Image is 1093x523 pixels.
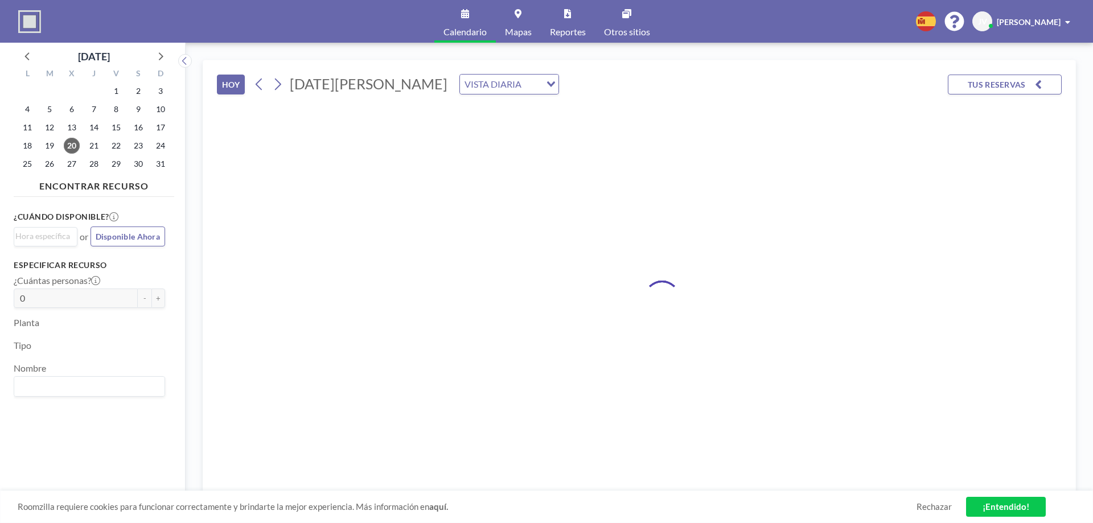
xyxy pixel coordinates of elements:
[138,289,151,308] button: -
[151,289,165,308] button: +
[14,340,31,351] label: Tipo
[966,497,1046,517] a: ¡Entendido!
[14,317,39,328] label: Planta
[108,83,124,99] span: viernes, 1 de agosto de 2025
[505,27,532,36] span: Mapas
[153,101,169,117] span: domingo, 10 de agosto de 2025
[78,48,110,64] div: [DATE]
[80,231,88,242] span: or
[443,27,487,36] span: Calendario
[525,77,540,92] input: Search for option
[39,67,61,82] div: M
[64,156,80,172] span: miércoles, 27 de agosto de 2025
[149,67,171,82] div: D
[18,501,917,512] span: Roomzilla requiere cookies para funcionar correctamente y brindarte la mejor experiencia. Más inf...
[917,501,952,512] a: Rechazar
[108,138,124,154] span: viernes, 22 de agosto de 2025
[91,227,165,246] button: Disponible Ahora
[42,101,57,117] span: martes, 5 de agosto de 2025
[19,138,35,154] span: lunes, 18 de agosto de 2025
[108,120,124,135] span: viernes, 15 de agosto de 2025
[61,67,83,82] div: X
[86,138,102,154] span: jueves, 21 de agosto de 2025
[96,232,160,241] span: Disponible Ahora
[42,156,57,172] span: martes, 26 de agosto de 2025
[14,377,165,396] div: Search for option
[18,10,41,33] img: organization-logo
[86,120,102,135] span: jueves, 14 de agosto de 2025
[14,363,46,374] label: Nombre
[153,138,169,154] span: domingo, 24 de agosto de 2025
[153,83,169,99] span: domingo, 3 de agosto de 2025
[14,176,174,192] h4: ENCONTRAR RECURSO
[948,75,1062,94] button: TUS RESERVAS
[17,67,39,82] div: L
[105,67,127,82] div: V
[15,379,158,394] input: Search for option
[19,156,35,172] span: lunes, 25 de agosto de 2025
[604,27,650,36] span: Otros sitios
[108,156,124,172] span: viernes, 29 de agosto de 2025
[130,83,146,99] span: sábado, 2 de agosto de 2025
[14,228,77,245] div: Search for option
[86,101,102,117] span: jueves, 7 de agosto de 2025
[130,138,146,154] span: sábado, 23 de agosto de 2025
[217,75,245,94] button: HOY
[108,101,124,117] span: viernes, 8 de agosto de 2025
[86,156,102,172] span: jueves, 28 de agosto de 2025
[14,260,165,270] h3: Especificar recurso
[64,120,80,135] span: miércoles, 13 de agosto de 2025
[550,27,586,36] span: Reportes
[153,120,169,135] span: domingo, 17 de agosto de 2025
[429,501,448,512] a: aquí.
[462,77,524,92] span: VISTA DIARIA
[130,156,146,172] span: sábado, 30 de agosto de 2025
[15,230,71,242] input: Search for option
[130,101,146,117] span: sábado, 9 de agosto de 2025
[19,120,35,135] span: lunes, 11 de agosto de 2025
[153,156,169,172] span: domingo, 31 de agosto de 2025
[997,17,1061,27] span: [PERSON_NAME]
[978,17,987,27] span: JV
[14,275,100,286] label: ¿Cuántas personas?
[19,101,35,117] span: lunes, 4 de agosto de 2025
[290,75,447,92] span: [DATE][PERSON_NAME]
[127,67,149,82] div: S
[64,101,80,117] span: miércoles, 6 de agosto de 2025
[42,120,57,135] span: martes, 12 de agosto de 2025
[42,138,57,154] span: martes, 19 de agosto de 2025
[64,138,80,154] span: miércoles, 20 de agosto de 2025
[83,67,105,82] div: J
[460,75,558,94] div: Search for option
[130,120,146,135] span: sábado, 16 de agosto de 2025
